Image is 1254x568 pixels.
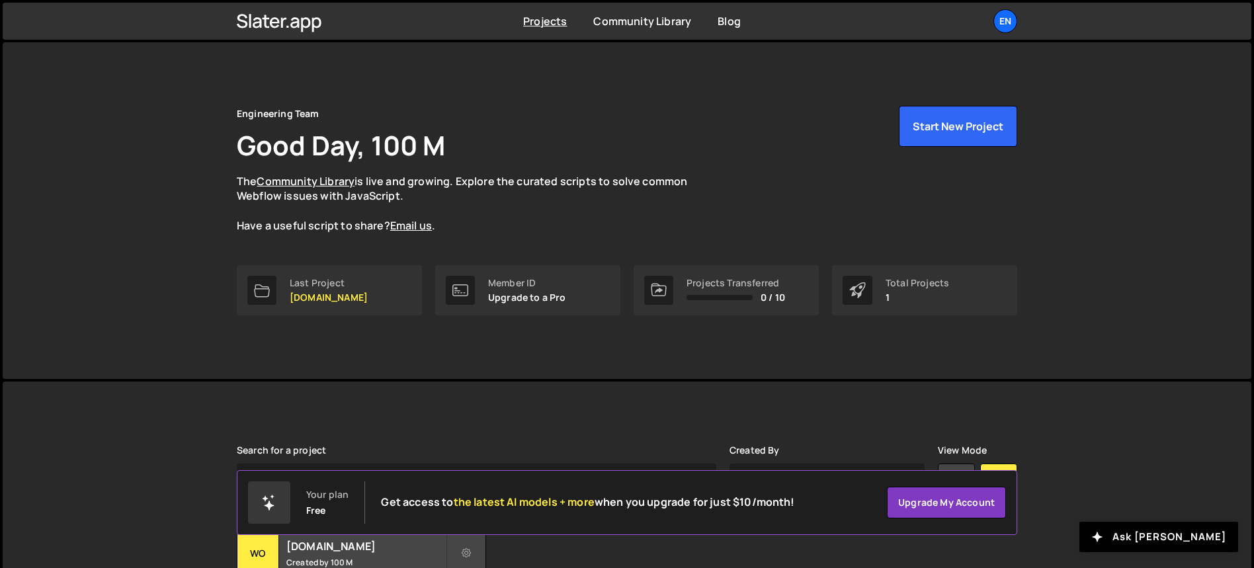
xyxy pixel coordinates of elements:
[381,496,794,508] h2: Get access to when you upgrade for just $10/month!
[488,278,566,288] div: Member ID
[718,14,741,28] a: Blog
[761,292,785,303] span: 0 / 10
[523,14,567,28] a: Projects
[488,292,566,303] p: Upgrade to a Pro
[286,539,446,553] h2: [DOMAIN_NAME]
[593,14,691,28] a: Community Library
[390,218,432,233] a: Email us
[237,127,445,163] h1: Good Day, 100 M
[306,505,326,516] div: Free
[237,445,326,456] label: Search for a project
[290,278,368,288] div: Last Project
[887,487,1006,518] a: Upgrade my account
[237,265,422,315] a: Last Project [DOMAIN_NAME]
[286,557,446,568] small: Created by 100 M
[938,445,987,456] label: View Mode
[730,445,780,456] label: Created By
[237,174,713,233] p: The is live and growing. Explore the curated scripts to solve common Webflow issues with JavaScri...
[237,106,319,122] div: Engineering Team
[306,489,349,500] div: Your plan
[993,9,1017,33] a: En
[454,495,595,509] span: the latest AI models + more
[1079,522,1238,552] button: Ask [PERSON_NAME]
[899,106,1017,147] button: Start New Project
[886,292,949,303] p: 1
[886,278,949,288] div: Total Projects
[290,292,368,303] p: [DOMAIN_NAME]
[257,174,355,188] a: Community Library
[687,278,785,288] div: Projects Transferred
[237,464,716,501] input: Type your project...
